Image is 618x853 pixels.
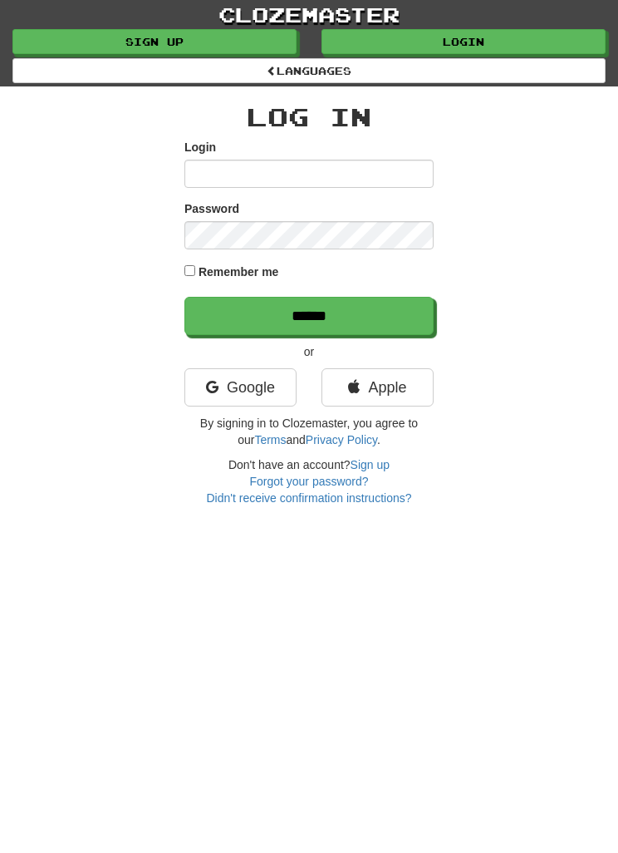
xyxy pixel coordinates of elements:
[306,433,377,446] a: Privacy Policy
[12,29,297,54] a: Sign up
[184,456,434,506] div: Don't have an account?
[184,368,297,407] a: Google
[184,415,434,448] p: By signing in to Clozemaster, you agree to our and .
[12,58,606,83] a: Languages
[321,29,606,54] a: Login
[254,433,286,446] a: Terms
[184,103,434,131] h2: Log In
[249,475,368,488] a: Forgot your password?
[206,491,411,505] a: Didn't receive confirmation instructions?
[184,200,239,217] label: Password
[351,458,390,471] a: Sign up
[184,139,216,155] label: Login
[184,343,434,360] p: or
[199,264,279,280] label: Remember me
[321,368,434,407] a: Apple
